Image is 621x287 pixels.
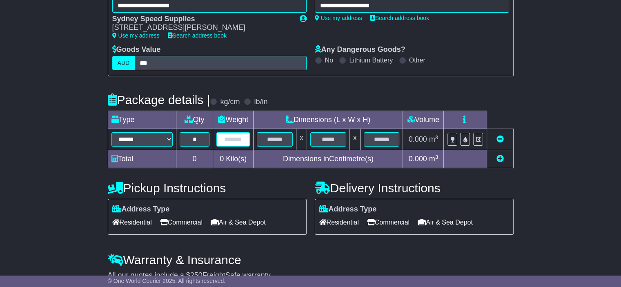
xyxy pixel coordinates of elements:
label: lb/in [254,98,267,107]
td: Volume [403,111,444,129]
sup: 3 [435,154,438,160]
span: Air & Sea Depot [211,216,266,229]
a: Add new item [496,155,504,163]
span: 0 [220,155,224,163]
a: Search address book [370,15,429,21]
span: 0.000 [409,135,427,143]
a: Use my address [315,15,362,21]
h4: Warranty & Insurance [108,253,514,267]
a: Use my address [112,32,160,39]
label: No [325,56,333,64]
label: Any Dangerous Goods? [315,45,405,54]
h4: Package details | [108,93,210,107]
label: Lithium Battery [349,56,393,64]
div: [STREET_ADDRESS][PERSON_NAME] [112,23,292,32]
td: x [296,129,307,150]
a: Search address book [168,32,227,39]
div: All our quotes include a $ FreightSafe warranty. [108,271,514,280]
a: Remove this item [496,135,504,143]
span: Residential [319,216,359,229]
td: Qty [176,111,213,129]
td: x [349,129,360,150]
label: kg/cm [220,98,240,107]
span: Air & Sea Depot [418,216,473,229]
span: © One World Courier 2025. All rights reserved. [108,278,226,284]
div: Sydney Speed Supplies [112,15,292,24]
label: Goods Value [112,45,161,54]
td: Total [108,150,176,168]
sup: 3 [435,134,438,140]
label: Address Type [112,205,170,214]
label: Address Type [319,205,377,214]
td: Type [108,111,176,129]
td: Kilo(s) [213,150,254,168]
span: Commercial [160,216,203,229]
span: m [429,155,438,163]
span: Commercial [367,216,410,229]
span: 250 [190,271,203,279]
td: Dimensions (L x W x H) [254,111,403,129]
h4: Pickup Instructions [108,181,307,195]
h4: Delivery Instructions [315,181,514,195]
span: Residential [112,216,152,229]
span: 0.000 [409,155,427,163]
td: Dimensions in Centimetre(s) [254,150,403,168]
span: m [429,135,438,143]
label: AUD [112,56,135,70]
label: Other [409,56,425,64]
td: 0 [176,150,213,168]
td: Weight [213,111,254,129]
